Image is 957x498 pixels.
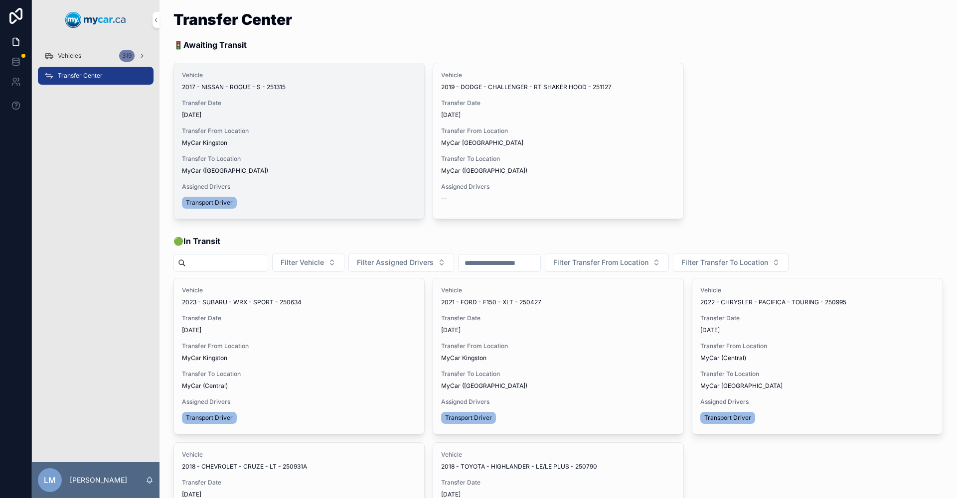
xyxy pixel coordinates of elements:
[700,326,935,334] span: [DATE]
[700,354,746,362] span: MyCar (Central)
[441,286,675,294] span: Vehicle
[119,50,135,62] div: 319
[182,286,416,294] span: Vehicle
[545,253,669,272] button: Select Button
[441,83,612,91] span: 2019 - DODGE - CHALLENGER - RT SHAKER HOOD - 251127
[348,253,454,272] button: Select Button
[182,127,416,135] span: Transfer From Location
[182,398,416,406] span: Assigned Drivers
[182,298,302,306] span: 2023 - SUBARU - WRX - SPORT - 250634
[182,167,268,175] span: MyCar ([GEOGRAPHIC_DATA])
[281,257,324,267] span: Filter Vehicle
[441,139,523,147] span: MyCar [GEOGRAPHIC_DATA]
[357,257,434,267] span: Filter Assigned Drivers
[182,463,307,471] span: 2018 - CHEVROLET - CRUZE - LT - 250931A
[182,451,416,459] span: Vehicle
[700,370,935,378] span: Transfer To Location
[441,342,675,350] span: Transfer From Location
[441,155,675,163] span: Transfer To Location
[183,40,247,50] strong: Awaiting Transit
[182,71,416,79] span: Vehicle
[182,479,416,487] span: Transfer Date
[445,414,492,422] span: Transport Driver
[441,463,597,471] span: 2018 - TOYOTA - HIGHLANDER - LE/LE PLUS - 250790
[38,67,154,85] a: Transfer Center
[173,39,292,51] p: 🚦
[441,99,675,107] span: Transfer Date
[173,278,425,434] a: Vehicle2023 - SUBARU - WRX - SPORT - 250634Transfer Date[DATE]Transfer From LocationMyCar Kingsto...
[58,72,103,80] span: Transfer Center
[441,71,675,79] span: Vehicle
[692,278,943,434] a: Vehicle2022 - CHRYSLER - PACIFICA - TOURING - 250995Transfer Date[DATE]Transfer From LocationMyCa...
[681,257,768,267] span: Filter Transfer To Location
[182,382,228,390] span: MyCar (Central)
[700,342,935,350] span: Transfer From Location
[44,474,56,486] span: LM
[70,475,127,485] p: [PERSON_NAME]
[58,52,81,60] span: Vehicles
[673,253,789,272] button: Select Button
[441,183,675,191] span: Assigned Drivers
[441,127,675,135] span: Transfer From Location
[182,326,416,334] span: [DATE]
[441,195,447,203] span: --
[441,326,675,334] span: [DATE]
[182,183,416,191] span: Assigned Drivers
[441,398,675,406] span: Assigned Drivers
[441,479,675,487] span: Transfer Date
[441,382,527,390] span: MyCar ([GEOGRAPHIC_DATA])
[183,236,220,246] strong: In Transit
[700,314,935,322] span: Transfer Date
[700,398,935,406] span: Assigned Drivers
[700,382,783,390] span: MyCar [GEOGRAPHIC_DATA]
[182,314,416,322] span: Transfer Date
[182,354,227,362] span: MyCar Kingston
[182,370,416,378] span: Transfer To Location
[173,235,220,247] span: 🟢
[182,342,416,350] span: Transfer From Location
[700,286,935,294] span: Vehicle
[700,298,846,306] span: 2022 - CHRYSLER - PACIFICA - TOURING - 250995
[441,167,527,175] span: MyCar ([GEOGRAPHIC_DATA])
[441,111,675,119] span: [DATE]
[186,199,233,207] span: Transport Driver
[182,155,416,163] span: Transfer To Location
[173,63,425,219] a: Vehicle2017 - NISSAN - ROGUE - S - 251315Transfer Date[DATE]Transfer From LocationMyCar KingstonT...
[433,63,684,219] a: Vehicle2019 - DODGE - CHALLENGER - RT SHAKER HOOD - 251127Transfer Date[DATE]Transfer From Locati...
[272,253,344,272] button: Select Button
[441,451,675,459] span: Vehicle
[433,278,684,434] a: Vehicle2021 - FORD - F150 - XLT - 250427Transfer Date[DATE]Transfer From LocationMyCar KingstonTr...
[704,414,751,422] span: Transport Driver
[441,354,486,362] span: MyCar Kingston
[173,12,292,27] h1: Transfer Center
[182,83,286,91] span: 2017 - NISSAN - ROGUE - S - 251315
[38,47,154,65] a: Vehicles319
[441,314,675,322] span: Transfer Date
[182,99,416,107] span: Transfer Date
[182,111,416,119] span: [DATE]
[186,414,233,422] span: Transport Driver
[553,257,648,267] span: Filter Transfer From Location
[182,139,227,147] span: MyCar Kingston
[441,370,675,378] span: Transfer To Location
[32,40,159,98] div: scrollable content
[441,298,541,306] span: 2021 - FORD - F150 - XLT - 250427
[65,12,126,28] img: App logo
